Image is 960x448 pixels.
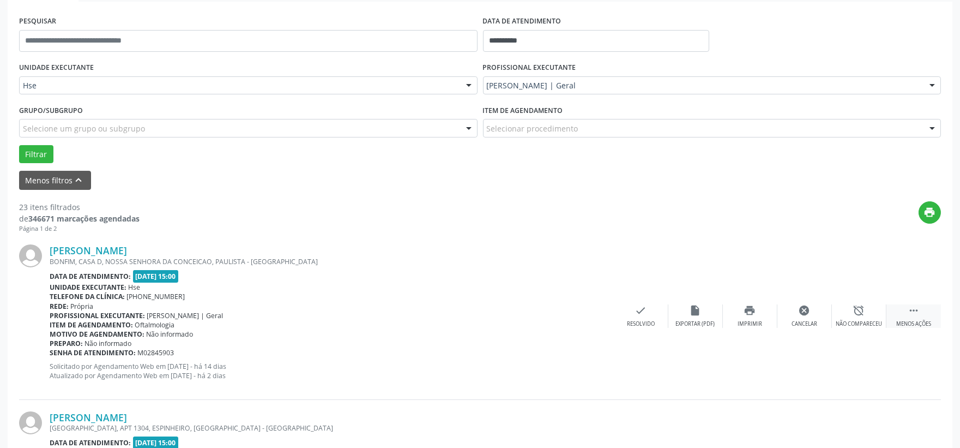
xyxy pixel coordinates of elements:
span: M02845903 [138,348,174,357]
i: insert_drive_file [690,304,702,316]
i: print [924,206,936,218]
label: Grupo/Subgrupo [19,102,83,119]
label: Item de agendamento [483,102,563,119]
i:  [908,304,920,316]
b: Data de atendimento: [50,438,131,447]
div: [GEOGRAPHIC_DATA], APT 1304, ESPINHEIRO, [GEOGRAPHIC_DATA] - [GEOGRAPHIC_DATA] [50,423,777,433]
label: UNIDADE EXECUTANTE [19,59,94,76]
div: 23 itens filtrados [19,201,140,213]
div: Não compareceu [836,320,882,328]
img: img [19,411,42,434]
b: Data de atendimento: [50,272,131,281]
span: [DATE] 15:00 [133,270,179,283]
span: Hse [23,80,455,91]
div: Exportar (PDF) [676,320,715,328]
strong: 346671 marcações agendadas [28,213,140,224]
span: Hse [129,283,141,292]
button: Filtrar [19,145,53,164]
b: Senha de atendimento: [50,348,136,357]
div: Imprimir [738,320,762,328]
i: cancel [799,304,811,316]
b: Preparo: [50,339,83,348]
span: Selecionar procedimento [487,123,578,134]
span: [PERSON_NAME] | Geral [487,80,919,91]
span: Oftalmologia [135,320,175,330]
div: Menos ações [896,320,931,328]
button: print [919,201,941,224]
p: Solicitado por Agendamento Web em [DATE] - há 14 dias Atualizado por Agendamento Web em [DATE] - ... [50,362,614,380]
i: keyboard_arrow_up [73,174,85,186]
span: Selecione um grupo ou subgrupo [23,123,145,134]
b: Unidade executante: [50,283,126,292]
b: Item de agendamento: [50,320,133,330]
div: Página 1 de 2 [19,224,140,234]
b: Profissional executante: [50,311,145,320]
span: [PERSON_NAME] | Geral [147,311,224,320]
div: Cancelar [792,320,817,328]
b: Telefone da clínica: [50,292,125,301]
i: check [635,304,647,316]
a: [PERSON_NAME] [50,411,127,423]
span: Não informado [147,330,194,339]
i: alarm_off [853,304,865,316]
a: [PERSON_NAME] [50,244,127,256]
label: PESQUISAR [19,13,56,30]
div: de [19,213,140,224]
b: Rede: [50,302,69,311]
span: Própria [71,302,94,311]
label: PROFISSIONAL EXECUTANTE [483,59,576,76]
img: img [19,244,42,267]
div: BONFIM, CASA D, NOSSA SENHORA DA CONCEICAO, PAULISTA - [GEOGRAPHIC_DATA] [50,257,614,266]
div: Resolvido [627,320,655,328]
span: Não informado [85,339,132,348]
b: Motivo de agendamento: [50,330,144,339]
i: print [744,304,756,316]
label: DATA DE ATENDIMENTO [483,13,561,30]
button: Menos filtroskeyboard_arrow_up [19,171,91,190]
span: [PHONE_NUMBER] [127,292,185,301]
